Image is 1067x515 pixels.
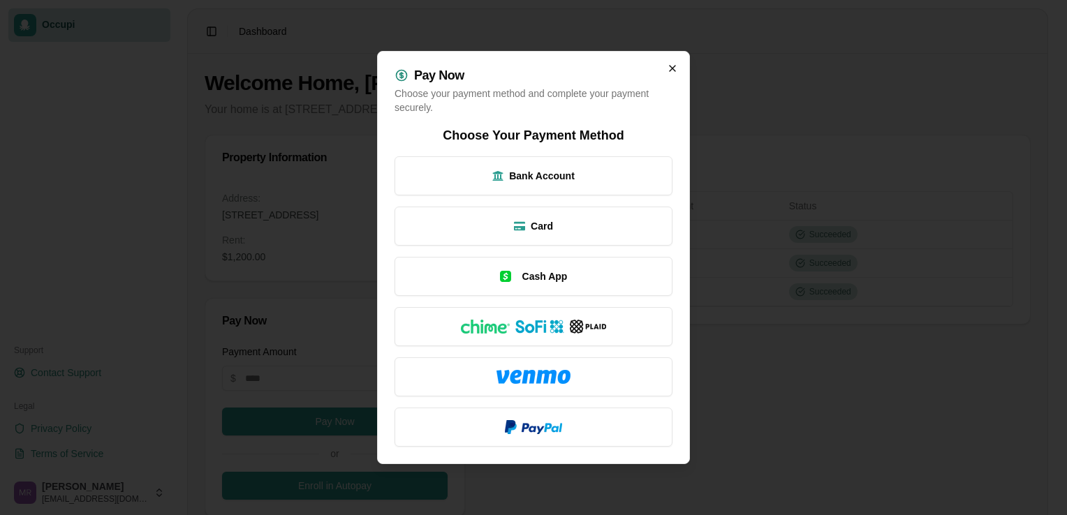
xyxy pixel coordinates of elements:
span: Card [531,219,553,233]
img: PayPal logo [505,420,562,434]
img: Chime logo [461,320,510,334]
img: SoFi logo [515,320,564,334]
p: Choose your payment method and complete your payment securely. [395,87,672,114]
h2: Choose Your Payment Method [443,126,624,145]
h2: Pay Now [414,69,464,82]
span: Bank Account [509,169,575,183]
button: Cash App [395,257,672,296]
img: Venmo logo [496,370,571,384]
img: Plaid logo [570,320,606,334]
button: Card [395,207,672,246]
span: Cash App [522,269,568,283]
button: Bank Account [395,156,672,195]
